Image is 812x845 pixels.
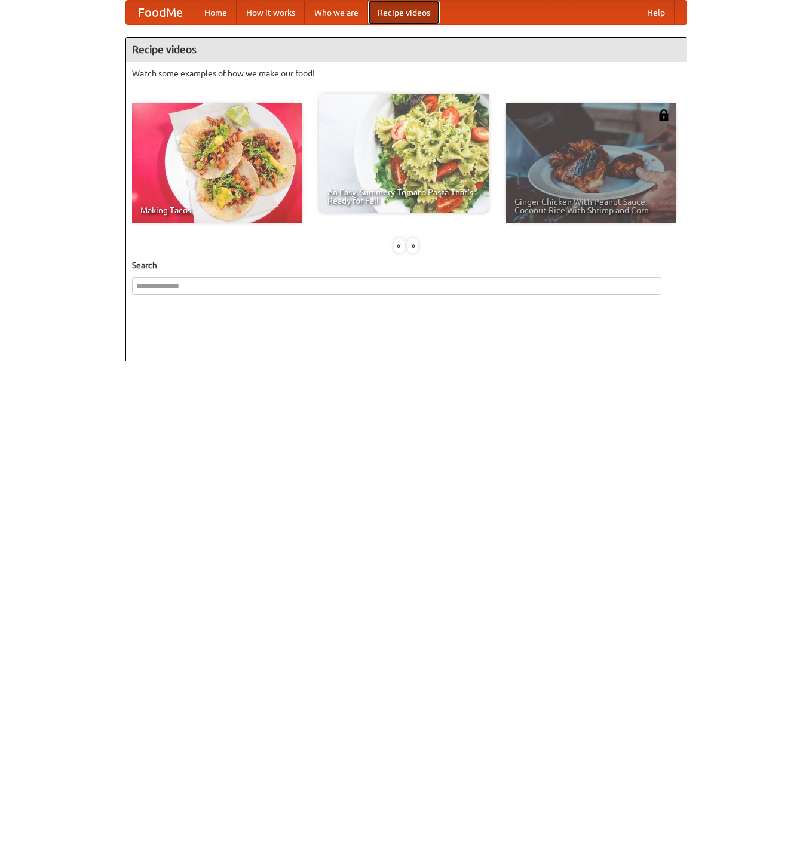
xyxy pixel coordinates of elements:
div: « [394,238,405,253]
a: FoodMe [126,1,195,24]
span: An Easy, Summery Tomato Pasta That's Ready for Fall [327,188,480,205]
h5: Search [132,259,681,271]
div: » [407,238,418,253]
a: Who we are [305,1,368,24]
a: Home [195,1,237,24]
a: An Easy, Summery Tomato Pasta That's Ready for Fall [319,94,489,213]
a: Making Tacos [132,103,302,223]
h4: Recipe videos [126,38,687,62]
img: 483408.png [658,109,670,121]
a: Recipe videos [368,1,440,24]
span: Making Tacos [140,206,293,214]
a: Help [638,1,675,24]
a: How it works [237,1,305,24]
p: Watch some examples of how we make our food! [132,67,681,79]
